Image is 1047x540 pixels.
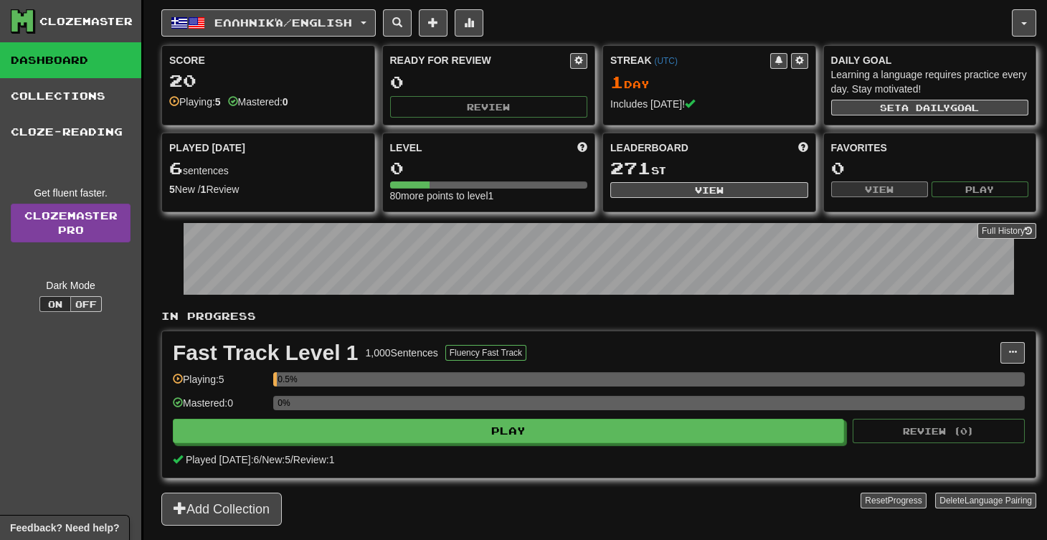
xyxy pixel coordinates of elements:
div: st [610,159,808,178]
span: 6 [169,158,183,178]
div: Learning a language requires practice every day. Stay motivated! [831,67,1029,96]
div: Dark Mode [11,278,131,293]
div: 0 [390,159,588,177]
span: New: 5 [262,454,290,465]
div: 1,000 Sentences [366,346,438,360]
button: Seta dailygoal [831,100,1029,115]
div: Score [169,53,367,67]
button: Ελληνικά/English [161,9,376,37]
p: In Progress [161,309,1036,323]
span: Open feedback widget [10,521,119,535]
span: Ελληνικά / English [214,16,352,29]
div: Daily Goal [831,53,1029,67]
div: 20 [169,72,367,90]
a: (UTC) [654,56,677,66]
span: This week in points, UTC [798,141,808,155]
span: Leaderboard [610,141,688,155]
span: / [290,454,293,465]
button: Fluency Fast Track [445,345,526,361]
div: 0 [831,159,1029,177]
span: Score more points to level up [577,141,587,155]
div: Includes [DATE]! [610,97,808,111]
span: a daily [901,103,950,113]
div: Ready for Review [390,53,571,67]
div: Clozemaster [39,14,133,29]
button: More stats [455,9,483,37]
strong: 1 [201,184,207,195]
div: sentences [169,159,367,178]
button: Off [70,296,102,312]
div: Mastered: 0 [173,396,266,420]
button: Play [932,181,1028,197]
button: Add Collection [161,493,282,526]
button: Search sentences [383,9,412,37]
button: DeleteLanguage Pairing [935,493,1036,508]
div: Favorites [831,141,1029,155]
span: Review: 1 [293,454,335,465]
span: Level [390,141,422,155]
span: Played [DATE] [169,141,245,155]
span: 1 [610,72,624,92]
strong: 5 [169,184,175,195]
span: Played [DATE]: 6 [186,454,259,465]
button: Add sentence to collection [419,9,447,37]
a: ClozemasterPro [11,204,131,242]
div: Mastered: [228,95,288,109]
div: 0 [390,73,588,91]
div: Day [610,73,808,92]
div: Playing: 5 [173,372,266,396]
strong: 5 [215,96,221,108]
span: / [259,454,262,465]
span: Progress [888,496,922,506]
div: 80 more points to level 1 [390,189,588,203]
span: 271 [610,158,651,178]
button: View [831,181,928,197]
button: ResetProgress [861,493,926,508]
div: New / Review [169,182,367,196]
div: Playing: [169,95,221,109]
div: Fast Track Level 1 [173,342,359,364]
button: Full History [977,223,1036,239]
button: View [610,182,808,198]
button: On [39,296,71,312]
strong: 0 [283,96,288,108]
button: Play [173,419,844,443]
button: Review (0) [853,419,1025,443]
button: Review [390,96,588,118]
div: Get fluent faster. [11,186,131,200]
div: Streak [610,53,770,67]
span: Language Pairing [965,496,1032,506]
